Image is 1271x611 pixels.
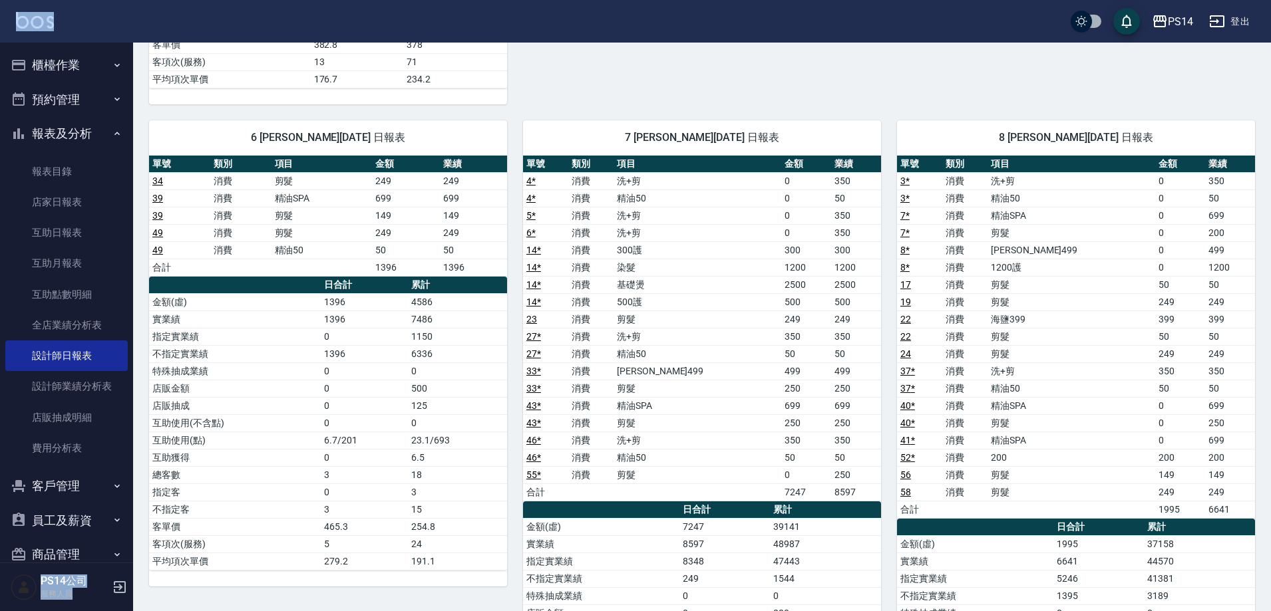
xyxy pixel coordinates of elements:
td: 249 [372,224,439,241]
a: 39 [152,193,163,203]
td: 剪髮 [988,276,1155,293]
span: 7 [PERSON_NAME][DATE] 日報表 [539,131,865,144]
th: 日合計 [679,501,769,519]
a: 56 [900,469,911,480]
td: 382.8 [311,36,404,53]
td: 0 [1155,207,1205,224]
td: 精油SPA [988,207,1155,224]
td: 50 [1205,380,1255,397]
td: 消費 [942,414,988,431]
td: 699 [781,397,831,414]
td: 50 [781,449,831,466]
td: 249 [440,172,507,189]
td: 254.8 [408,518,507,535]
a: 34 [152,176,163,186]
td: 消費 [568,345,614,362]
td: 7247 [679,518,769,535]
td: 海鹽399 [988,310,1155,328]
td: 350 [831,224,881,241]
td: 消費 [942,276,988,293]
p: 服務人員 [41,588,108,600]
td: 399 [1205,310,1255,328]
th: 業績 [440,156,507,173]
td: 互助獲得 [149,449,321,466]
td: 50 [831,189,881,207]
td: 249 [1205,293,1255,310]
th: 日合計 [321,277,408,294]
td: 洗+剪 [614,224,781,241]
td: 平均項次單價 [149,70,311,88]
img: Logo [16,12,54,29]
td: 50 [1155,276,1205,293]
td: 499 [831,362,881,380]
td: 消費 [210,172,272,189]
td: 1396 [321,293,408,310]
td: 149 [1205,466,1255,483]
a: 互助日報表 [5,217,128,248]
td: 699 [372,189,439,207]
button: 報表及分析 [5,116,128,151]
td: 350 [831,431,881,449]
td: 50 [1155,328,1205,345]
a: 報表目錄 [5,156,128,187]
td: 剪髮 [272,207,373,224]
td: 71 [403,53,507,70]
table: a dense table [149,277,507,570]
td: 350 [1205,362,1255,380]
td: 指定實業績 [149,328,321,345]
td: 消費 [942,328,988,345]
td: 378 [403,36,507,53]
td: 0 [1155,397,1205,414]
td: 125 [408,397,507,414]
button: 登出 [1204,9,1255,34]
td: 剪髮 [272,172,373,189]
td: 指定客 [149,483,321,501]
td: 0 [1155,241,1205,259]
a: 設計師日報表 [5,340,128,371]
td: 0 [408,362,507,380]
td: 234.2 [403,70,507,88]
td: 精油50 [614,449,781,466]
td: 金額(虛) [149,293,321,310]
td: 13 [311,53,404,70]
td: 客項次(服務) [149,535,321,552]
td: 249 [440,224,507,241]
td: 金額(虛) [523,518,679,535]
td: 1200 [831,259,881,276]
td: 0 [321,397,408,414]
td: 0 [321,328,408,345]
button: 櫃檯作業 [5,48,128,82]
th: 累計 [408,277,507,294]
td: 消費 [568,172,614,189]
td: 洗+剪 [614,207,781,224]
td: 399 [1155,310,1205,328]
td: 50 [781,345,831,362]
td: 消費 [568,449,614,466]
td: 剪髮 [614,310,781,328]
td: 剪髮 [988,466,1155,483]
td: 50 [1205,328,1255,345]
td: 6.5 [408,449,507,466]
td: 消費 [568,328,614,345]
td: 消費 [568,241,614,259]
div: PS14 [1168,13,1193,30]
td: 剪髮 [988,345,1155,362]
td: 消費 [210,189,272,207]
button: 預約管理 [5,82,128,117]
td: 7486 [408,310,507,328]
button: 商品管理 [5,537,128,572]
td: 0 [781,172,831,189]
h5: PS14公司 [41,574,108,588]
a: 23 [526,314,537,324]
td: 39141 [770,518,881,535]
td: 消費 [942,259,988,276]
td: 3 [321,501,408,518]
td: 合計 [897,501,942,518]
td: 消費 [942,362,988,380]
td: 300 [831,241,881,259]
td: 350 [781,431,831,449]
td: 消費 [568,207,614,224]
button: 員工及薪資 [5,503,128,538]
td: 消費 [568,362,614,380]
td: 699 [440,189,507,207]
